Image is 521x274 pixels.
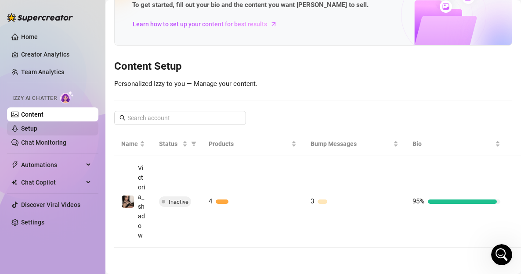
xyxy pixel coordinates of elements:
[189,137,198,150] span: filter
[14,207,21,214] button: Emoji picker
[209,197,212,205] span: 4
[311,139,391,149] span: Bump Messages
[133,19,267,29] span: Learn how to set up your content for best results
[7,13,73,22] img: logo-BBDzfeDw.svg
[11,179,17,185] img: Chat Copilot
[21,158,83,172] span: Automations
[7,21,169,138] div: Ella says…
[38,178,169,197] div: what do i have to do can you help me
[45,183,162,192] div: what do i have to do can you help me
[110,163,162,171] div: into my onlyfans
[154,4,170,19] div: Close
[119,115,126,121] span: search
[152,132,202,156] th: Status
[412,139,493,149] span: Bio
[14,56,137,116] div: Also include a short explanation and the steps you took to see the problem, that would be super h...
[7,189,168,203] textarea: Message…
[21,111,43,118] a: Content
[7,21,144,122] div: Please send us a screenshot of the error message or issue you're experiencing.Also include a shor...
[121,139,138,149] span: Name
[103,157,169,177] div: into my onlyfans
[86,142,162,151] div: i want to take more subs
[491,244,512,265] iframe: Intercom live chat
[12,94,57,103] span: Izzy AI Chatter
[79,137,169,157] div: i want to take more subs
[202,132,304,156] th: Products
[138,164,145,239] span: Victoria_shadow
[11,161,18,168] span: thunderbolt
[7,178,169,207] div: shadow14__ says…
[132,1,369,9] strong: To get started, fill out your bio and the content you want [PERSON_NAME] to sell.
[60,91,74,103] img: AI Chatter
[151,203,165,217] button: Send a message…
[28,207,35,214] button: Gif picker
[405,132,507,156] th: Bio
[114,132,152,156] th: Name
[74,11,108,20] p: A few hours
[127,113,234,123] input: Search account
[21,139,66,146] a: Chat Monitoring
[21,125,37,132] a: Setup
[7,137,169,157] div: shadow14__ says…
[169,199,188,205] span: Inactive
[7,157,169,178] div: shadow14__ says…
[14,123,85,128] div: [PERSON_NAME] • 1m ago
[21,33,38,40] a: Home
[412,197,424,205] span: 95%
[42,207,49,214] button: Upload attachment
[114,80,257,88] span: Personalized Izzy to you — Manage your content.
[114,60,512,74] h3: Content Setup
[50,5,64,19] div: Profile image for Tanya
[209,139,289,149] span: Products
[132,17,284,31] a: Learn how to set up your content for best results
[304,132,405,156] th: Bump Messages
[67,4,123,11] h1: 🌟 Supercreator
[6,4,22,20] button: go back
[14,26,137,52] div: Please send us a screenshot of the error message or issue you're experiencing.
[25,5,39,19] div: Profile image for Nir
[122,196,134,208] img: Victoria_shadow
[21,68,64,75] a: Team Analytics
[311,197,314,205] span: 3
[21,219,44,226] a: Settings
[21,175,83,189] span: Chat Copilot
[191,141,196,146] span: filter
[269,20,278,28] span: arrow-right
[21,201,80,208] a: Discover Viral Videos
[159,139,181,149] span: Status
[137,4,154,20] button: Home
[21,47,91,61] a: Creator Analytics
[37,5,51,19] img: Profile image for Giselle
